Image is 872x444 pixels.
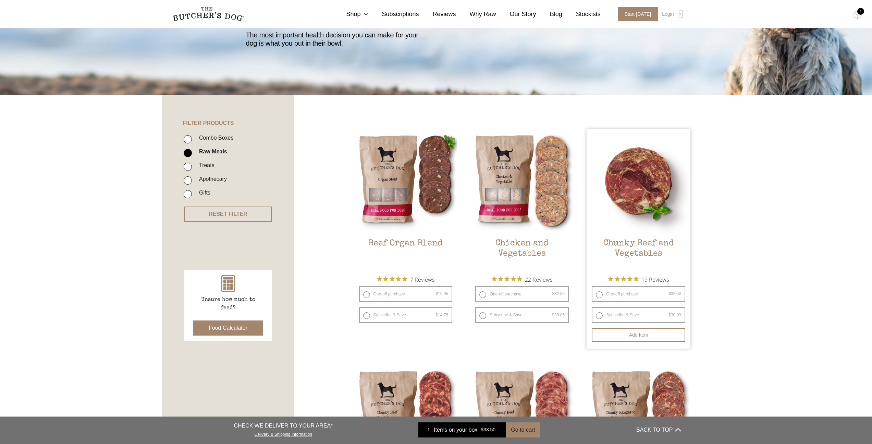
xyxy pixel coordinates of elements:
a: Stockists [562,10,601,19]
label: Subscribe & Save [475,307,569,323]
p: Unsure how much to feed? [194,296,262,312]
label: One-off purchase [592,286,685,302]
bdi: 33.50 [668,291,681,296]
h2: Chunky Beef and Vegetables [587,238,690,271]
button: BACK TO TOP [636,422,681,438]
bdi: 30.06 [552,313,565,317]
label: Raw Meals [196,147,227,156]
span: 7 Reviews [410,274,434,284]
a: Login [660,7,683,21]
span: 22 Reviews [525,274,552,284]
label: Gifts [196,188,210,197]
img: Chicken and Vegetables [470,129,574,233]
button: Rated 5 out of 5 stars from 7 reviews. Jump to reviews. [377,274,434,284]
bdi: 15.95 [435,291,448,296]
h2: Beef Organ Blend [354,238,458,271]
label: One-off purchase [475,286,569,302]
bdi: 14.75 [435,313,448,317]
span: 19 Reviews [641,274,669,284]
label: Treats [196,161,214,170]
span: $ [435,313,438,317]
a: Chicken and VegetablesChicken and Vegetables [470,129,574,271]
span: $ [668,313,671,317]
button: RESET FILTER [184,207,272,222]
button: Go to cart [506,422,540,437]
span: Items on your box [434,426,477,434]
div: 1 [423,427,434,433]
p: The most important health decision you can make for your dog is what you put in their bowl. [246,31,428,47]
a: Delivery & Shipping Information [255,430,312,437]
a: Our Story [496,10,536,19]
a: Blog [536,10,562,19]
button: Rated 5 out of 5 stars from 19 reviews. Jump to reviews. [608,274,669,284]
a: Shop [332,10,368,19]
label: Combo Boxes [196,133,234,142]
span: Start [DATE] [618,7,658,21]
span: $ [481,427,483,433]
label: One-off purchase [359,286,453,302]
p: CHECK WE DELIVER TO YOUR AREA* [234,422,333,430]
h2: Chicken and Vegetables [470,238,574,271]
h4: FILTER PRODUCTS [162,95,294,126]
bdi: 33.50 [481,427,495,433]
label: Subscribe & Save [592,307,685,323]
a: Reviews [419,10,456,19]
span: $ [435,291,438,296]
a: Subscriptions [368,10,419,19]
button: Add item [592,328,685,342]
img: TBD_Cart-Full.png [853,10,862,19]
span: $ [552,313,554,317]
button: Rated 4.9 out of 5 stars from 22 reviews. Jump to reviews. [492,274,552,284]
span: $ [552,291,554,296]
img: Beef Organ Blend [354,129,458,233]
a: 1 Items on your box $33.50 [418,422,506,437]
div: 1 [857,8,864,15]
span: $ [668,291,671,296]
a: Beef Organ BlendBeef Organ Blend [354,129,458,271]
label: Apothecary [196,174,227,184]
a: Start [DATE] [611,7,661,21]
a: Chunky Beef and Vegetables [587,129,690,271]
button: Food Calculator [193,320,263,336]
a: Why Raw [456,10,496,19]
bdi: 32.50 [552,291,565,296]
label: Subscribe & Save [359,307,453,323]
bdi: 30.99 [668,313,681,317]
